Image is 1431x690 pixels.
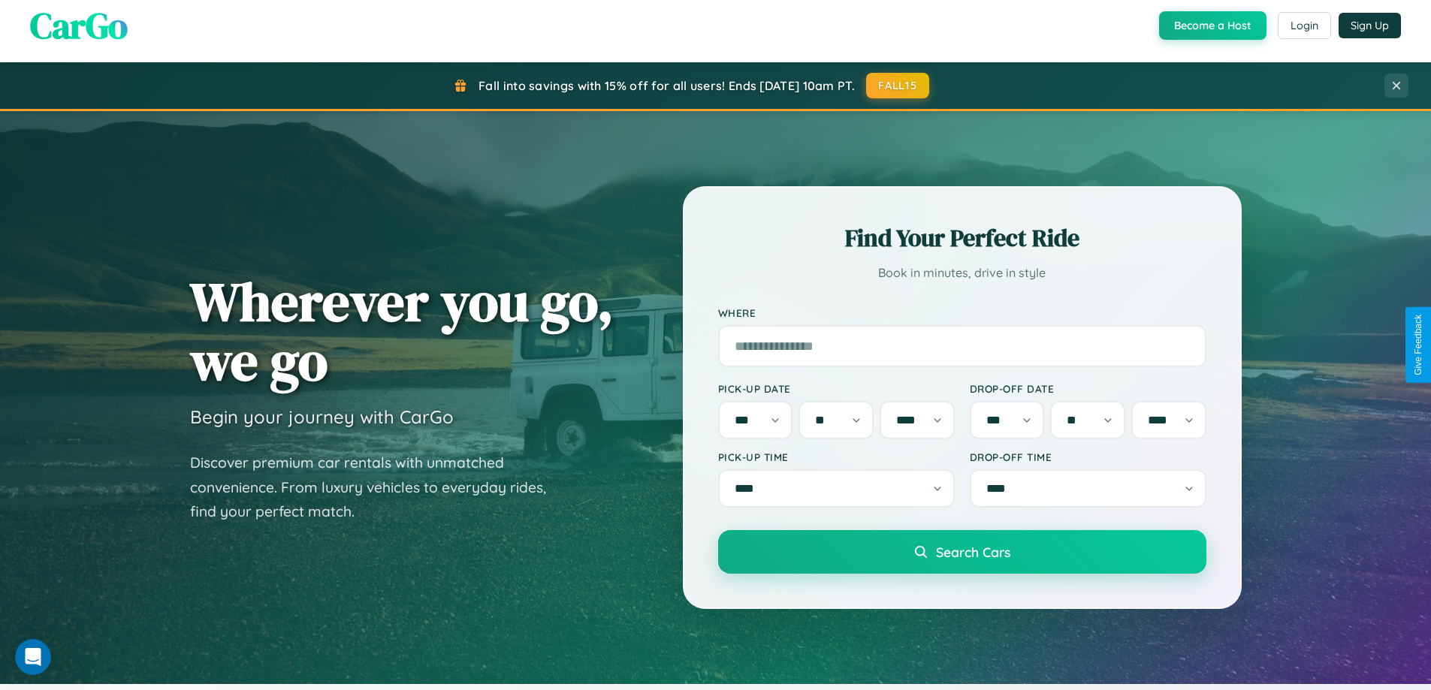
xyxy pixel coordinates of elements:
button: Search Cars [718,530,1206,574]
label: Drop-off Time [970,450,1206,463]
h2: Find Your Perfect Ride [718,221,1206,255]
label: Where [718,306,1206,319]
label: Pick-up Time [718,450,955,463]
p: Book in minutes, drive in style [718,262,1206,284]
label: Drop-off Date [970,382,1206,395]
span: Fall into savings with 15% off for all users! Ends [DATE] 10am PT. [479,78,855,93]
span: CarGo [30,1,128,50]
button: Sign Up [1339,13,1401,38]
button: Become a Host [1159,11,1266,40]
h3: Begin your journey with CarGo [190,405,454,428]
div: Give Feedback [1413,315,1423,375]
span: Search Cars [936,544,1010,560]
label: Pick-up Date [718,382,955,395]
h1: Wherever you go, we go [190,272,614,390]
button: FALL15 [866,73,929,98]
p: Discover premium car rentals with unmatched convenience. From luxury vehicles to everyday rides, ... [190,450,566,524]
iframe: Intercom live chat [15,639,51,675]
button: Login [1278,12,1331,39]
